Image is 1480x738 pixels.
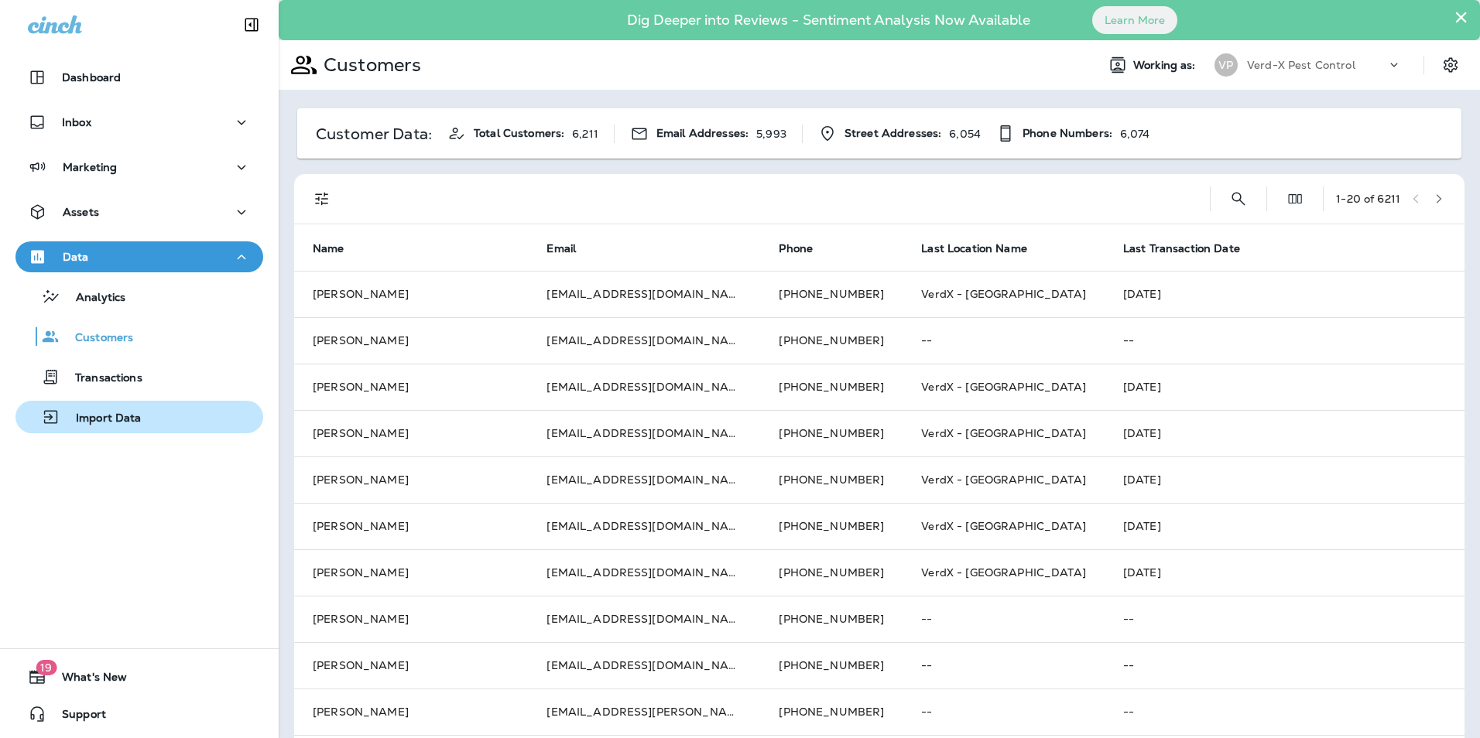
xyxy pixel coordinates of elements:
[760,317,903,364] td: [PHONE_NUMBER]
[60,331,133,346] p: Customers
[921,380,1086,394] span: VerdX - [GEOGRAPHIC_DATA]
[528,456,760,503] td: [EMAIL_ADDRESS][DOMAIN_NAME]
[317,53,421,77] p: Customers
[921,242,1027,255] span: Last Location Name
[1105,549,1465,596] td: [DATE]
[546,241,596,255] span: Email
[1454,5,1468,29] button: Close
[1123,706,1446,718] p: --
[15,699,263,729] button: Support
[779,242,813,255] span: Phone
[313,242,344,255] span: Name
[15,280,263,313] button: Analytics
[528,364,760,410] td: [EMAIL_ADDRESS][DOMAIN_NAME]
[294,596,528,642] td: [PERSON_NAME]
[528,549,760,596] td: [EMAIL_ADDRESS][DOMAIN_NAME]
[15,241,263,272] button: Data
[1280,183,1310,214] button: Edit Fields
[316,128,432,140] p: Customer Data:
[1437,51,1465,79] button: Settings
[294,410,528,456] td: [PERSON_NAME]
[921,613,1086,625] p: --
[15,107,263,138] button: Inbox
[921,706,1086,718] p: --
[307,183,337,214] button: Filters
[528,271,760,317] td: [EMAIL_ADDRESS][DOMAIN_NAME]
[760,549,903,596] td: [PHONE_NUMBER]
[1123,241,1260,255] span: Last Transaction Date
[921,473,1086,487] span: VerdX - [GEOGRAPHIC_DATA]
[528,642,760,688] td: [EMAIL_ADDRESS][DOMAIN_NAME]
[294,642,528,688] td: [PERSON_NAME]
[546,242,576,255] span: Email
[779,241,833,255] span: Phone
[949,128,981,140] p: 6,054
[15,196,263,227] button: Assets
[15,62,263,93] button: Dashboard
[294,503,528,549] td: [PERSON_NAME]
[60,291,125,306] p: Analytics
[294,317,528,364] td: [PERSON_NAME]
[921,287,1086,301] span: VerdX - [GEOGRAPHIC_DATA]
[921,241,1047,255] span: Last Location Name
[15,661,263,692] button: 19What's New
[1214,53,1238,77] div: VP
[1105,364,1465,410] td: [DATE]
[474,127,564,140] span: Total Customers:
[760,688,903,735] td: [PHONE_NUMBER]
[760,271,903,317] td: [PHONE_NUMBER]
[921,334,1086,347] p: --
[313,241,365,255] span: Name
[60,371,142,386] p: Transactions
[15,401,263,433] button: Import Data
[46,708,106,726] span: Support
[62,116,91,128] p: Inbox
[1123,659,1446,671] p: --
[528,688,760,735] td: [EMAIL_ADDRESS][PERSON_NAME][DOMAIN_NAME]
[528,317,760,364] td: [EMAIL_ADDRESS][DOMAIN_NAME]
[36,660,57,675] span: 19
[1105,271,1465,317] td: [DATE]
[656,127,749,140] span: Email Addresses:
[294,364,528,410] td: [PERSON_NAME]
[1092,6,1177,34] button: Learn More
[1123,242,1240,255] span: Last Transaction Date
[1133,59,1199,72] span: Working as:
[294,549,528,596] td: [PERSON_NAME]
[1223,183,1254,214] button: Search Customers
[760,364,903,410] td: [PHONE_NUMBER]
[1105,503,1465,549] td: [DATE]
[230,9,273,40] button: Collapse Sidebar
[294,271,528,317] td: [PERSON_NAME]
[294,456,528,503] td: [PERSON_NAME]
[756,128,786,140] p: 5,993
[1105,456,1465,503] td: [DATE]
[15,152,263,183] button: Marketing
[1105,410,1465,456] td: [DATE]
[63,161,117,173] p: Marketing
[1336,193,1400,205] div: 1 - 20 of 6211
[572,128,598,140] p: 6,211
[528,596,760,642] td: [EMAIL_ADDRESS][DOMAIN_NAME]
[1123,613,1446,625] p: --
[63,251,89,263] p: Data
[760,503,903,549] td: [PHONE_NUMBER]
[1120,128,1150,140] p: 6,074
[62,71,121,84] p: Dashboard
[46,671,127,689] span: What's New
[760,410,903,456] td: [PHONE_NUMBER]
[921,565,1086,579] span: VerdX - [GEOGRAPHIC_DATA]
[15,320,263,353] button: Customers
[60,412,142,426] p: Import Data
[15,360,263,393] button: Transactions
[844,127,941,140] span: Street Addresses:
[1023,127,1112,140] span: Phone Numbers:
[1247,59,1355,71] p: Verd-X Pest Control
[760,642,903,688] td: [PHONE_NUMBER]
[1123,334,1446,347] p: --
[294,688,528,735] td: [PERSON_NAME]
[921,519,1086,533] span: VerdX - [GEOGRAPHIC_DATA]
[760,596,903,642] td: [PHONE_NUMBER]
[921,426,1086,440] span: VerdX - [GEOGRAPHIC_DATA]
[760,456,903,503] td: [PHONE_NUMBER]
